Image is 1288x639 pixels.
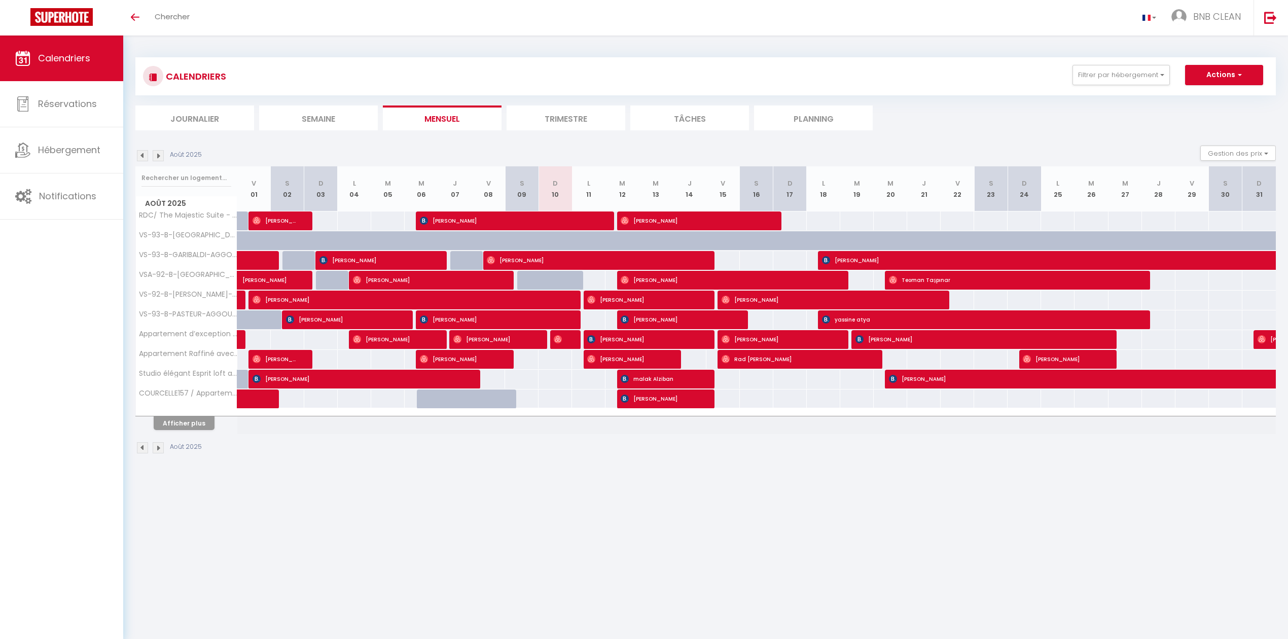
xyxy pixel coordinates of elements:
th: 26 [1075,166,1108,211]
abbr: D [318,179,324,188]
span: RDC/ The Majestic Suite - [GEOGRAPHIC_DATA] [137,211,239,219]
img: ... [1171,9,1187,24]
abbr: J [922,179,926,188]
abbr: M [887,179,893,188]
th: 01 [237,166,271,211]
span: [PERSON_NAME] [319,251,431,270]
span: [PERSON_NAME] [587,330,699,349]
th: 13 [639,166,672,211]
span: [PERSON_NAME] [420,211,598,230]
th: 17 [773,166,807,211]
abbr: D [788,179,793,188]
p: Août 2025 [170,442,202,452]
span: [PERSON_NAME] [353,270,498,290]
span: [PERSON_NAME] [621,211,766,230]
span: [PERSON_NAME] [453,330,531,349]
abbr: V [955,179,960,188]
span: [PERSON_NAME] [420,349,498,369]
abbr: D [1022,179,1027,188]
span: Teoman Taşpınar [889,270,1134,290]
abbr: J [453,179,457,188]
th: 18 [807,166,840,211]
abbr: S [1223,179,1228,188]
span: [PERSON_NAME] [855,330,1101,349]
th: 20 [874,166,907,211]
span: [PERSON_NAME] [253,290,565,309]
li: Semaine [259,105,378,130]
th: 09 [505,166,539,211]
button: Actions [1185,65,1263,85]
abbr: V [721,179,725,188]
th: 02 [271,166,304,211]
span: [PERSON_NAME] [621,389,699,408]
span: Studio élégant Esprit loft avec AC [137,370,239,377]
span: Réservations [38,97,97,110]
li: Tâches [630,105,749,130]
th: 19 [840,166,874,211]
th: 24 [1008,166,1041,211]
th: 28 [1142,166,1175,211]
abbr: D [1257,179,1262,188]
span: malak Alziban [621,369,699,388]
span: VS-93-B-[GEOGRAPHIC_DATA]-AGGOUNE 1-2P/17M/52-62 · Superbe Studio- [GEOGRAPHIC_DATA] - [GEOGRAPHI... [137,231,239,239]
span: [PERSON_NAME] [286,310,398,329]
span: [PERSON_NAME] [889,369,1169,388]
th: 30 [1209,166,1242,211]
a: [PERSON_NAME] [237,271,271,290]
span: [PERSON_NAME] [587,349,665,369]
span: [PERSON_NAME] [1023,349,1101,369]
abbr: M [653,179,659,188]
span: Août 2025 [136,196,237,211]
button: Filtrer par hébergement [1072,65,1170,85]
button: Afficher plus [154,416,214,430]
span: VS-92-B-[PERSON_NAME]-LOS-6P/67M/96-115 · Brand New Apartment for 6ppl - near [GEOGRAPHIC_DATA] [137,291,239,298]
p: Août 2025 [170,150,202,160]
th: 16 [740,166,773,211]
span: VS-93-B-GARIBALDI-AGGOUNE 3-2P/18M/52-62 · Charmant appartement aux [GEOGRAPHIC_DATA] - 2per [137,251,239,259]
span: Notifications [39,190,96,202]
th: 22 [941,166,974,211]
abbr: V [1190,179,1194,188]
h3: CALENDRIERS [163,65,226,88]
span: BNB CLEAN [1193,10,1241,23]
th: 25 [1041,166,1075,211]
span: [PERSON_NAME] [621,310,732,329]
span: [PERSON_NAME] [554,330,565,349]
th: 27 [1108,166,1142,211]
th: 06 [405,166,438,211]
th: 05 [371,166,405,211]
abbr: M [854,179,860,188]
span: [PERSON_NAME] [420,310,565,329]
th: 29 [1175,166,1209,211]
li: Journalier [135,105,254,130]
span: Rad [PERSON_NAME] [722,349,867,369]
th: 04 [338,166,371,211]
th: 21 [907,166,941,211]
span: VSA-92-B-[GEOGRAPHIC_DATA]-BOLZER-4P/32M/71-85 · Moderne appartement aux portes de [GEOGRAPHIC_DA... [137,271,239,278]
span: Hébergement [38,144,100,156]
span: [PERSON_NAME] [621,270,833,290]
th: 31 [1242,166,1276,211]
th: 10 [539,166,572,211]
th: 14 [673,166,706,211]
abbr: J [1157,179,1161,188]
span: yassine atya [822,310,1134,329]
span: [PERSON_NAME] [253,349,297,369]
img: Super Booking [30,8,93,26]
li: Mensuel [383,105,502,130]
abbr: S [520,179,524,188]
th: 11 [572,166,605,211]
abbr: L [1056,179,1059,188]
abbr: S [285,179,290,188]
button: Gestion des prix [1200,146,1276,161]
span: Appartement d’exception avec [PERSON_NAME] et AC - 6P [137,330,239,338]
abbr: M [619,179,625,188]
abbr: L [822,179,825,188]
th: 23 [974,166,1008,211]
th: 12 [605,166,639,211]
span: [PERSON_NAME] [487,251,699,270]
span: [PERSON_NAME] [722,290,934,309]
span: [PERSON_NAME] [253,369,464,388]
span: [PERSON_NAME] [353,330,431,349]
span: [PERSON_NAME] [253,211,297,230]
